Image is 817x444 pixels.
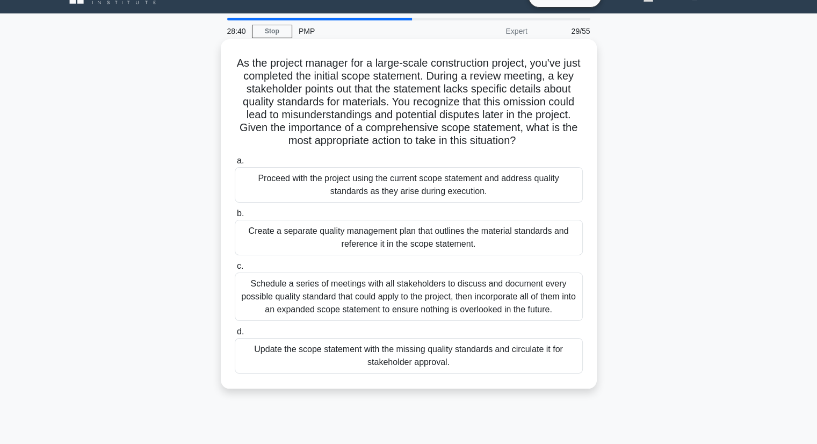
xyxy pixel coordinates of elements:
div: Proceed with the project using the current scope statement and address quality standards as they ... [235,167,583,203]
div: PMP [292,20,440,42]
div: 29/55 [534,20,597,42]
span: b. [237,209,244,218]
span: a. [237,156,244,165]
span: c. [237,261,243,270]
a: Stop [252,25,292,38]
div: Create a separate quality management plan that outlines the material standards and reference it i... [235,220,583,255]
div: Expert [440,20,534,42]
span: d. [237,327,244,336]
h5: As the project manager for a large-scale construction project, you've just completed the initial ... [234,56,584,148]
div: 28:40 [221,20,252,42]
div: Schedule a series of meetings with all stakeholders to discuss and document every possible qualit... [235,273,583,321]
div: Update the scope statement with the missing quality standards and circulate it for stakeholder ap... [235,338,583,374]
